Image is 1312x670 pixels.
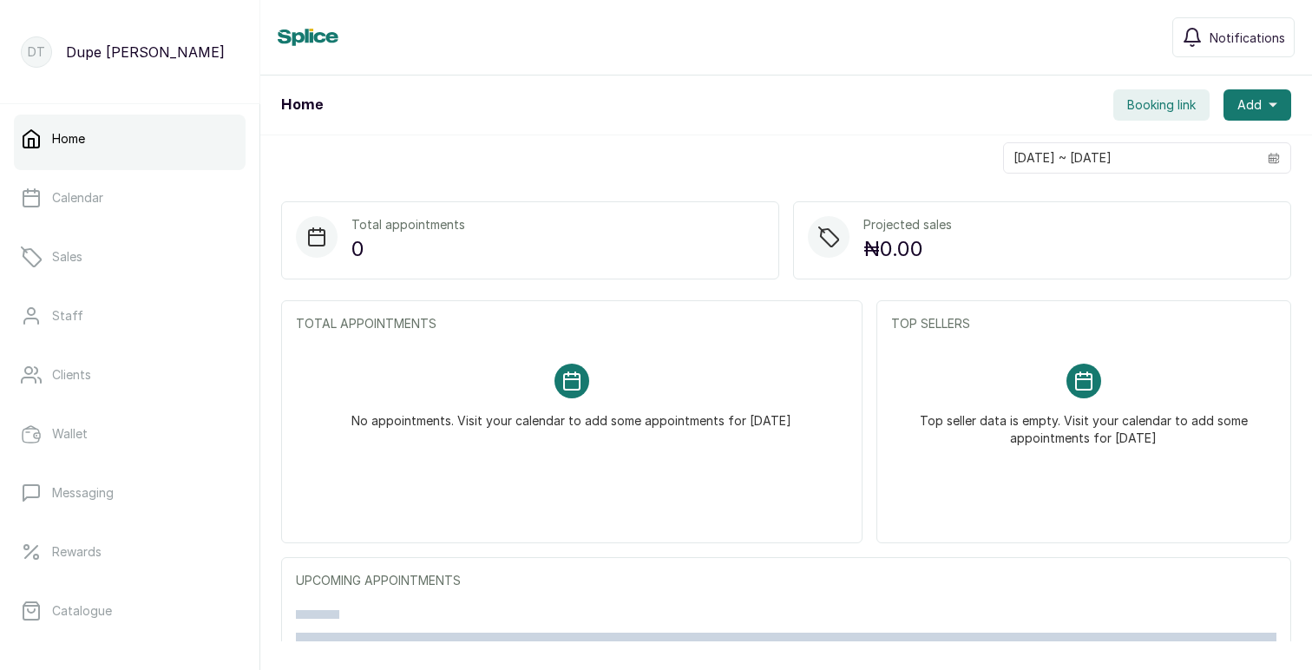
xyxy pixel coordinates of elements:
[863,233,952,265] p: ₦0.00
[52,366,91,384] p: Clients
[1210,29,1285,47] span: Notifications
[14,292,246,340] a: Staff
[52,543,102,561] p: Rewards
[52,189,103,207] p: Calendar
[1113,89,1210,121] button: Booking link
[1172,17,1295,57] button: Notifications
[351,233,465,265] p: 0
[14,587,246,635] a: Catalogue
[351,398,791,430] p: No appointments. Visit your calendar to add some appointments for [DATE]
[281,95,323,115] h1: Home
[52,248,82,266] p: Sales
[296,315,848,332] p: TOTAL APPOINTMENTS
[52,307,83,325] p: Staff
[296,572,1276,589] p: UPCOMING APPOINTMENTS
[1004,143,1257,173] input: Select date
[863,216,952,233] p: Projected sales
[1127,96,1196,114] span: Booking link
[28,43,45,61] p: DT
[14,233,246,281] a: Sales
[14,174,246,222] a: Calendar
[14,351,246,399] a: Clients
[52,484,114,502] p: Messaging
[14,528,246,576] a: Rewards
[1223,89,1291,121] button: Add
[14,469,246,517] a: Messaging
[52,130,85,148] p: Home
[52,425,88,443] p: Wallet
[14,410,246,458] a: Wallet
[52,602,112,620] p: Catalogue
[66,42,225,62] p: Dupe [PERSON_NAME]
[891,315,1276,332] p: TOP SELLERS
[1237,96,1262,114] span: Add
[1268,152,1280,164] svg: calendar
[14,115,246,163] a: Home
[351,216,465,233] p: Total appointments
[912,398,1256,447] p: Top seller data is empty. Visit your calendar to add some appointments for [DATE]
